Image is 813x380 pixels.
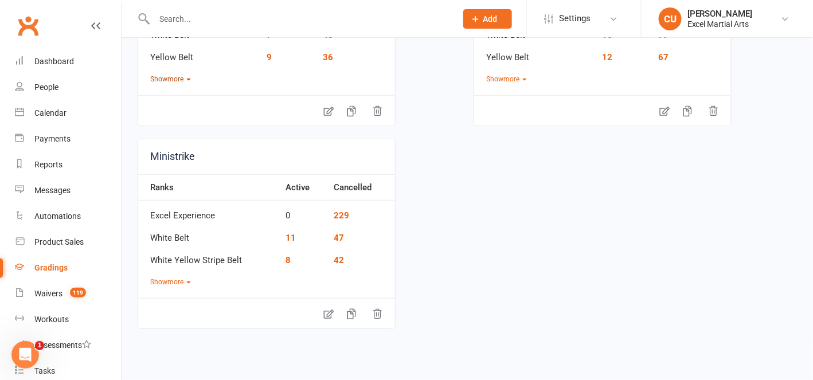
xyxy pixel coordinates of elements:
a: 77 [659,30,669,40]
td: White Belt [138,223,280,245]
a: Messages [15,178,121,203]
a: Gradings [15,255,121,281]
div: CU [659,7,682,30]
a: 7 [267,30,272,40]
a: 16 [603,30,613,40]
a: 67 [659,52,669,62]
td: Excel Experience [138,201,280,223]
a: 9 [267,52,272,62]
button: Showmore [150,277,191,288]
a: Calendar [15,100,121,126]
th: Active [280,174,328,201]
a: 45 [323,30,333,40]
div: Excel Martial Arts [687,19,753,29]
a: Automations [15,203,121,229]
a: 36 [323,52,333,62]
div: Dashboard [34,57,74,66]
a: 8 [286,255,291,265]
div: Reports [34,160,62,169]
td: 0 [280,201,328,223]
span: Add [483,14,498,23]
button: Showmore [150,74,191,85]
a: Dashboard [15,49,121,75]
iframe: Intercom live chat [11,341,39,369]
div: Gradings [34,263,68,272]
a: Ministrike [138,139,395,174]
a: 229 [334,210,349,221]
span: Settings [559,6,591,32]
button: Showmore [486,74,527,85]
div: Tasks [34,366,55,375]
div: Calendar [34,108,67,117]
div: People [34,83,58,92]
a: Workouts [15,307,121,332]
a: 42 [334,255,344,265]
a: 12 [603,52,613,62]
div: Payments [34,134,71,143]
div: [PERSON_NAME] [687,9,753,19]
td: Yellow Belt [474,42,597,65]
a: People [15,75,121,100]
span: 1 [35,341,44,350]
td: White Yellow Stripe Belt [138,245,280,268]
div: Automations [34,211,81,221]
a: Reports [15,152,121,178]
a: Assessments [15,332,121,358]
input: Search... [151,11,448,27]
a: Product Sales [15,229,121,255]
button: Add [463,9,512,29]
a: Payments [15,126,121,152]
a: Waivers 119 [15,281,121,307]
td: Yellow Belt [138,42,261,65]
a: 11 [286,233,296,243]
div: Waivers [34,289,62,298]
div: Messages [34,186,71,195]
a: 47 [334,233,344,243]
div: Workouts [34,315,69,324]
span: 119 [70,288,86,297]
th: Cancelled [328,174,395,201]
th: Ranks [138,174,280,201]
div: Assessments [34,340,91,350]
a: Clubworx [14,11,42,40]
div: Product Sales [34,237,84,246]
